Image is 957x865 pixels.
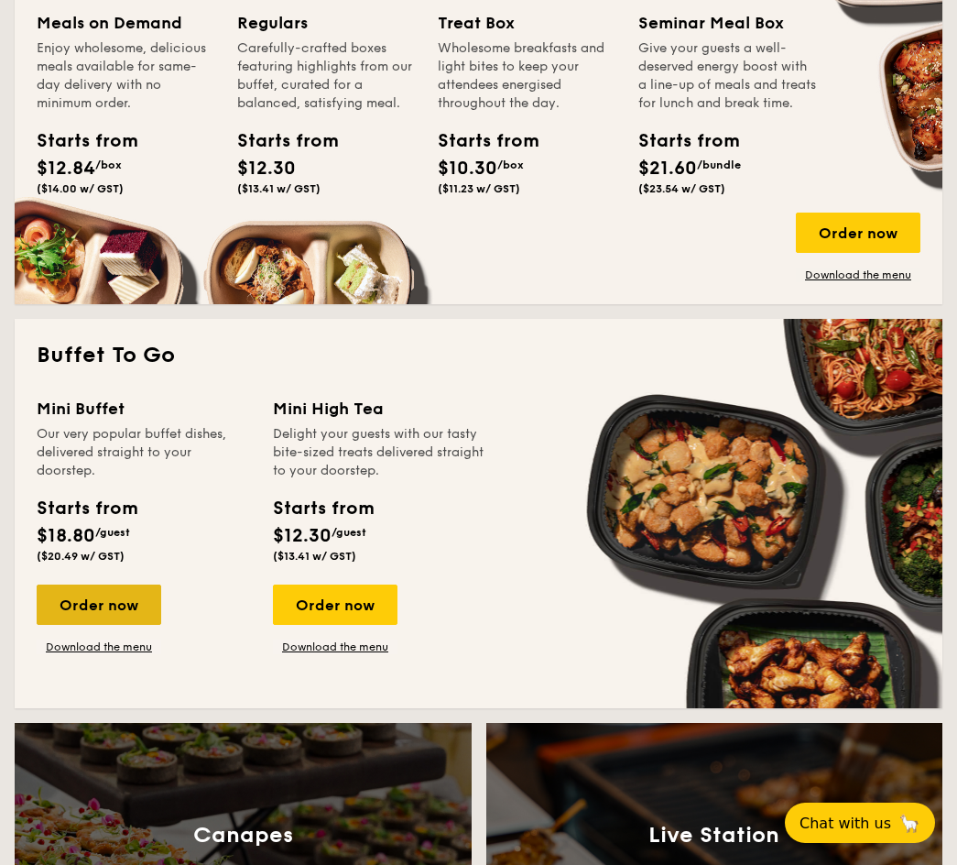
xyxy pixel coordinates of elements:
span: /guest [332,526,366,539]
span: $10.30 [438,158,497,180]
span: $21.60 [638,158,697,180]
div: Enjoy wholesome, delicious meals available for same-day delivery with no minimum order. [37,39,215,113]
div: Starts from [37,127,119,155]
div: Delight your guests with our tasty bite-sized treats delivered straight to your doorstep. [273,425,487,480]
div: Starts from [237,127,320,155]
span: ($14.00 w/ GST) [37,182,124,195]
a: Download the menu [37,640,161,654]
a: Download the menu [273,640,397,654]
button: Chat with us🦙 [785,803,935,843]
div: Order now [273,585,397,625]
span: $18.80 [37,525,95,547]
span: $12.84 [37,158,95,180]
span: /guest [95,526,130,539]
span: Chat with us [799,815,891,832]
div: Seminar Meal Box [638,10,817,36]
div: Mini High Tea [273,396,487,422]
span: $12.30 [273,525,332,547]
span: ($13.41 w/ GST) [273,550,356,563]
span: /box [497,159,524,171]
span: 🦙 [898,813,920,834]
div: Starts from [37,495,136,522]
span: /bundle [697,159,741,171]
div: Starts from [638,127,721,155]
span: $12.30 [237,158,296,180]
h2: Buffet To Go [37,341,920,370]
div: Carefully-crafted boxes featuring highlights from our buffet, curated for a balanced, satisfying ... [237,39,416,113]
h3: Canapes [193,823,293,849]
span: ($23.54 w/ GST) [638,182,725,195]
span: ($13.41 w/ GST) [237,182,321,195]
div: Regulars [237,10,416,36]
span: ($11.23 w/ GST) [438,182,520,195]
div: Starts from [438,127,520,155]
span: ($20.49 w/ GST) [37,550,125,563]
div: Order now [37,585,161,625]
div: Meals on Demand [37,10,215,36]
div: Starts from [273,495,373,522]
div: Our very popular buffet dishes, delivered straight to your doorstep. [37,425,251,480]
div: Order now [796,213,920,253]
span: /box [95,159,122,171]
h3: Live Station [648,823,779,849]
div: Treat Box [438,10,616,36]
div: Wholesome breakfasts and light bites to keep your attendees energised throughout the day. [438,39,616,113]
div: Mini Buffet [37,396,251,422]
div: Give your guests a well-deserved energy boost with a line-up of meals and treats for lunch and br... [638,39,817,113]
a: Download the menu [796,268,920,282]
